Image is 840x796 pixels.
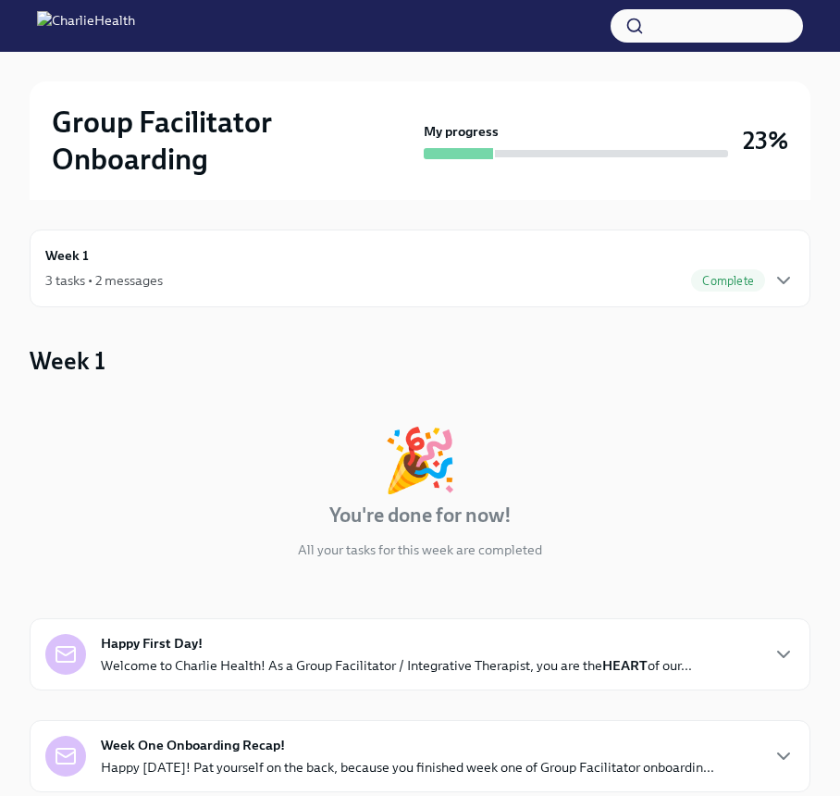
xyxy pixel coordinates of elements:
[37,11,135,41] img: CharlieHealth
[602,657,648,674] strong: HEART
[45,245,89,266] h6: Week 1
[298,541,542,559] p: All your tasks for this week are completed
[691,274,765,288] span: Complete
[329,502,512,529] h4: You're done for now!
[101,656,692,675] p: Welcome to Charlie Health! As a Group Facilitator / Integrative Therapist, you are the of our...
[743,124,788,157] h3: 23%
[45,271,163,290] div: 3 tasks • 2 messages
[101,736,285,754] strong: Week One Onboarding Recap!
[52,104,416,178] h2: Group Facilitator Onboarding
[101,634,203,653] strong: Happy First Day!
[382,429,458,491] div: 🎉
[424,122,499,141] strong: My progress
[101,758,714,777] p: Happy [DATE]! Pat yourself on the back, because you finished week one of Group Facilitator onboar...
[30,344,105,378] h3: Week 1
